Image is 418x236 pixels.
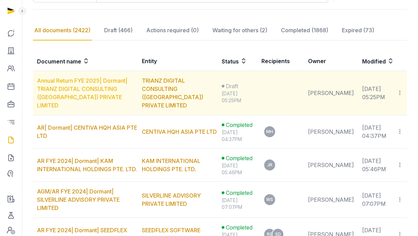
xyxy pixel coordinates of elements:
[304,149,358,182] td: [PERSON_NAME]
[226,154,253,162] span: Completed
[37,77,127,109] a: Annual Return FYE 2025| Dormant| TRIANZ DIGITAL CONSULTING ([GEOGRAPHIC_DATA]) PRIVATE LIMITED
[145,21,200,40] div: Actions required (0)
[142,157,200,173] a: KAM INTERNATIONAL HOLDINGS PTE. LTD.
[222,197,253,211] div: [DATE] 07:07PM
[358,71,393,115] td: [DATE] 05:25PM
[222,90,253,104] div: [DATE] 05:25PM
[304,182,358,218] td: [PERSON_NAME]
[226,223,253,232] span: Completed
[304,115,358,149] td: [PERSON_NAME]
[226,121,253,129] span: Completed
[142,192,201,207] a: SILVERLINE ADVISORY PRIVATE LIMITED
[142,77,203,109] a: TRIANZ DIGITAL CONSULTING ([GEOGRAPHIC_DATA]) PRIVATE LIMITED
[267,163,272,167] span: JR
[341,21,376,40] div: Expired (73)
[226,82,238,90] span: Draft
[33,21,407,40] nav: Tabs
[266,130,273,134] span: MH
[222,162,253,176] div: [DATE] 05:46PM
[37,124,137,139] a: AR| Dormant| CENTIVA HQH ASIA PTE LTD
[138,51,218,71] th: Entity
[222,129,253,143] div: [DATE] 04:37PM
[218,51,257,71] th: Status
[266,198,273,202] span: WS
[33,51,138,71] th: Document name
[211,21,269,40] div: Waiting for others (2)
[358,51,407,71] th: Modified
[358,115,393,149] td: [DATE] 04:37PM
[358,149,393,182] td: [DATE] 05:46PM
[358,182,393,218] td: [DATE] 07:07PM
[304,51,358,71] th: Owner
[37,188,120,211] a: AGM/AR FYE 2024| Dormant| SILVERLINE ADVISORY PRIVATE LIMITED
[304,71,358,115] td: [PERSON_NAME]
[280,21,330,40] div: Completed (1868)
[37,157,137,173] a: AR FYE 2024| Dormant| KAM INTERNATIONAL HOLDINGS PTE. LTD.
[33,21,92,40] div: All documents (2422)
[142,128,217,135] a: CENTIVA HQH ASIA PTE LTD
[257,51,304,71] th: Recipients
[226,189,253,197] span: Completed
[103,21,134,40] div: Draft (466)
